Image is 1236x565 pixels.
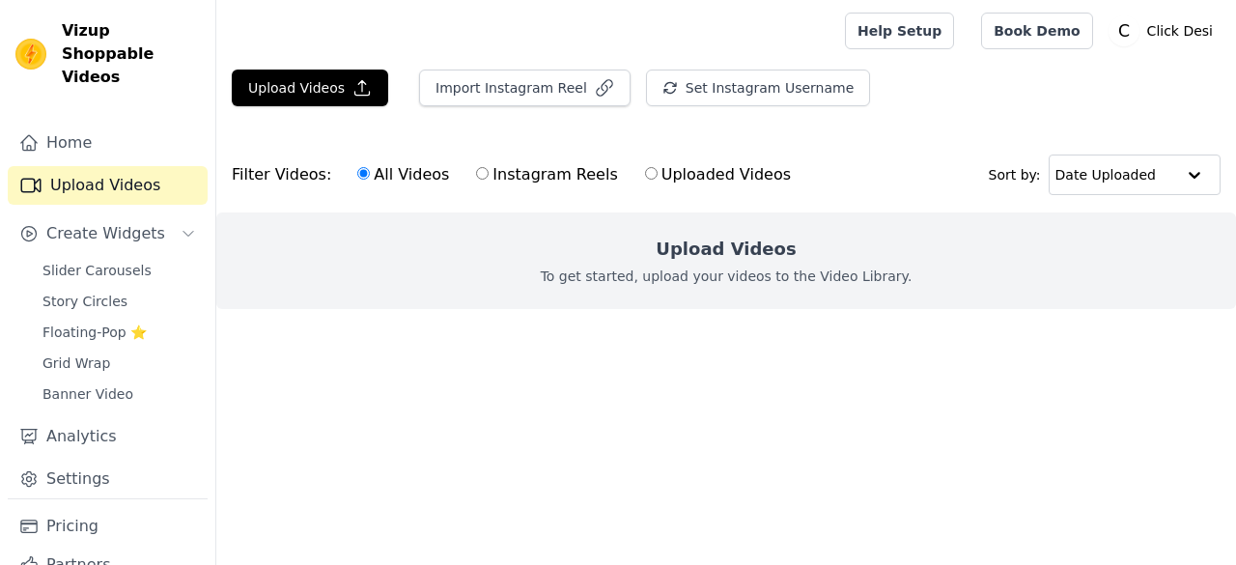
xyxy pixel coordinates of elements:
text: C [1118,21,1130,41]
span: Slider Carousels [42,261,152,280]
span: Floating-Pop ⭐ [42,323,147,342]
a: Settings [8,460,208,498]
input: All Videos [357,167,370,180]
p: To get started, upload your videos to the Video Library. [541,267,913,286]
span: Create Widgets [46,222,165,245]
a: Home [8,124,208,162]
button: Import Instagram Reel [419,70,631,106]
label: Uploaded Videos [644,162,792,187]
a: Banner Video [31,381,208,408]
p: Click Desi [1139,14,1221,48]
button: Upload Videos [232,70,388,106]
a: Floating-Pop ⭐ [31,319,208,346]
input: Uploaded Videos [645,167,658,180]
a: Help Setup [845,13,954,49]
button: Set Instagram Username [646,70,870,106]
span: Grid Wrap [42,353,110,373]
label: Instagram Reels [475,162,618,187]
label: All Videos [356,162,450,187]
button: C Click Desi [1109,14,1221,48]
button: Create Widgets [8,214,208,253]
a: Grid Wrap [31,350,208,377]
a: Upload Videos [8,166,208,205]
span: Banner Video [42,384,133,404]
a: Pricing [8,507,208,546]
h2: Upload Videos [656,236,796,263]
span: Story Circles [42,292,127,311]
div: Sort by: [989,155,1222,195]
div: Filter Videos: [232,153,801,197]
a: Story Circles [31,288,208,315]
a: Book Demo [981,13,1092,49]
input: Instagram Reels [476,167,489,180]
img: Vizup [15,39,46,70]
a: Analytics [8,417,208,456]
a: Slider Carousels [31,257,208,284]
span: Vizup Shoppable Videos [62,19,200,89]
